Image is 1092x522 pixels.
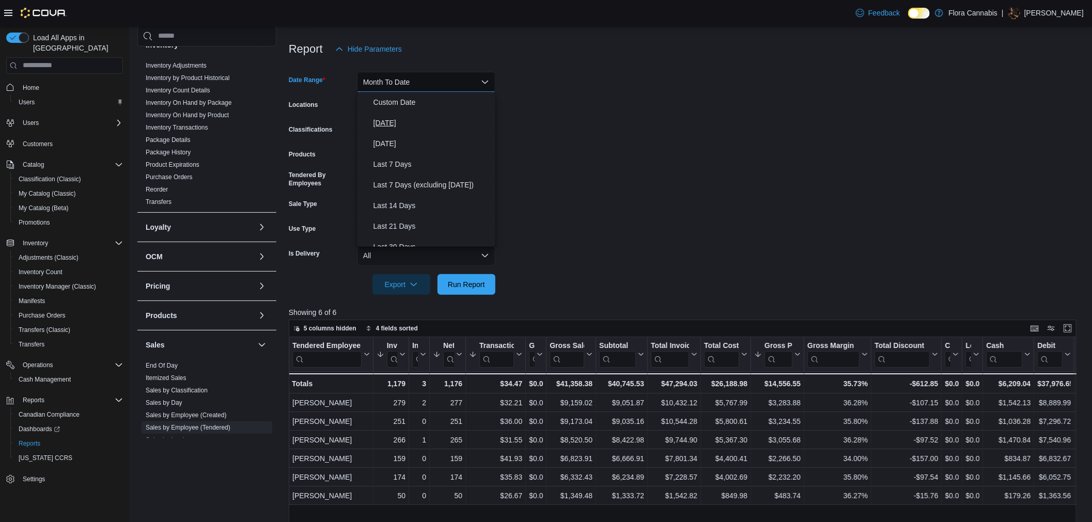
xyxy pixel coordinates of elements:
[469,377,522,390] div: $34.47
[19,81,123,94] span: Home
[357,245,495,266] button: All
[945,377,959,390] div: $0.00
[529,397,543,409] div: $0.00
[292,341,370,367] button: Tendered Employee
[146,340,254,350] button: Sales
[373,158,491,170] span: Last 7 Days
[373,96,491,108] span: Custom Date
[965,341,979,367] button: Loyalty Redemptions
[2,136,127,151] button: Customers
[651,397,697,409] div: $10,432.12
[14,423,123,435] span: Dashboards
[433,377,462,390] div: 1,176
[986,415,1031,428] div: $1,036.28
[14,216,54,229] a: Promotions
[965,415,979,428] div: $0.00
[807,377,868,390] div: 35.73%
[945,397,959,409] div: $0.00
[146,136,191,144] a: Package Details
[412,341,418,351] div: Invoices Ref
[289,43,323,55] h3: Report
[146,111,229,119] span: Inventory On Hand by Product
[357,72,495,92] button: Month To Date
[289,101,318,109] label: Locations
[14,280,100,293] a: Inventory Manager (Classic)
[19,237,123,249] span: Inventory
[146,173,193,181] a: Purchase Orders
[19,175,81,183] span: Classification (Classic)
[146,173,193,181] span: Purchase Orders
[765,341,792,367] div: Gross Profit
[23,140,53,148] span: Customers
[146,123,208,132] span: Inventory Transactions
[1037,397,1071,409] div: $8,889.99
[146,399,182,406] a: Sales by Day
[908,8,930,19] input: Dark Mode
[19,189,76,198] span: My Catalog (Classic)
[443,341,454,367] div: Net Sold
[14,251,123,264] span: Adjustments (Classic)
[373,179,491,191] span: Last 7 Days (excluding [DATE])
[146,281,254,291] button: Pricing
[550,397,592,409] div: $9,159.02
[986,341,1022,351] div: Cash
[704,341,747,367] button: Total Cost
[256,39,268,51] button: Inventory
[704,341,739,351] div: Total Cost
[965,341,971,367] div: Loyalty Redemptions
[651,341,689,367] div: Total Invoiced
[807,341,860,351] div: Gross Margin
[875,377,938,390] div: -$612.85
[289,171,353,187] label: Tendered By Employees
[948,7,997,19] p: Flora Cannabis
[377,397,405,409] div: 279
[146,386,208,394] span: Sales by Classification
[146,340,165,350] h3: Sales
[146,251,163,262] h3: OCM
[19,117,123,129] span: Users
[10,436,127,451] button: Reports
[23,396,44,404] span: Reports
[289,225,316,233] label: Use Type
[19,311,66,320] span: Purchase Orders
[146,198,171,205] a: Transfers
[146,62,207,69] a: Inventory Adjustments
[19,340,44,349] span: Transfers
[23,239,48,247] span: Inventory
[550,341,592,367] button: Gross Sales
[357,92,495,247] div: Select listbox
[479,341,514,367] div: Transaction Average
[146,222,254,232] button: Loyalty
[550,341,584,351] div: Gross Sales
[146,185,168,194] span: Reorder
[10,323,127,337] button: Transfers (Classic)
[23,361,53,369] span: Operations
[14,408,123,421] span: Canadian Compliance
[14,280,123,293] span: Inventory Manager (Classic)
[331,39,406,59] button: Hide Parameters
[945,341,959,367] button: Cashback
[529,377,543,390] div: $0.00
[137,59,276,212] div: Inventory
[10,294,127,308] button: Manifests
[292,377,370,390] div: Totals
[10,95,127,109] button: Users
[765,341,792,351] div: Gross Profit
[146,61,207,70] span: Inventory Adjustments
[373,199,491,212] span: Last 14 Days
[807,415,868,428] div: 35.80%
[19,297,45,305] span: Manifests
[651,377,697,390] div: $47,294.03
[14,202,73,214] a: My Catalog (Beta)
[19,454,72,462] span: [US_STATE] CCRS
[289,125,333,134] label: Classifications
[146,161,199,168] a: Product Expirations
[412,341,418,367] div: Invoices Ref
[1008,7,1020,19] div: Gavin Russell
[373,117,491,129] span: [DATE]
[1028,322,1041,335] button: Keyboard shortcuts
[19,425,60,433] span: Dashboards
[448,279,485,290] span: Run Report
[14,452,123,464] span: Washington CCRS
[14,173,123,185] span: Classification (Classic)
